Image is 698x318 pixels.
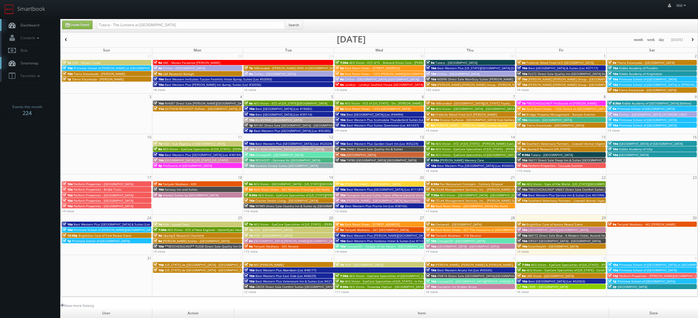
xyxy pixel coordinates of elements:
[435,147,553,151] span: AEG Vision - EyeCare Specialties of [US_STATE] – [PERSON_NAME] Family EyeCare
[526,222,583,226] span: BrightStar Care of Aurora Reveal Event
[517,147,526,151] span: 9a
[526,61,594,65] span: Firebirds Wood Fired Grill [GEOGRAPHIC_DATA]
[531,153,573,157] span: Tutera - [GEOGRAPHIC_DATA]
[254,222,362,226] span: AEG Vision - EyeCare Specialties of [US_STATE] – [PERSON_NAME] Eye Care
[153,107,164,111] span: 11a
[345,222,400,226] span: Rack Room Shoes - [STREET_ADDRESS]
[244,228,253,232] span: 7a
[426,147,434,151] span: 8a
[254,66,338,70] span: iMBranded - [PERSON_NAME] MINI of [GEOGRAPHIC_DATA]
[435,204,508,208] span: Rack Room Shoes - [GEOGRAPHIC_DATA] (No Rush)
[335,182,344,186] span: 9a
[255,147,324,151] span: BU #[GEOGRAPHIC_DATA] ([GEOGRAPHIC_DATA])
[74,222,163,226] span: Best Western Plus [GEOGRAPHIC_DATA] & Suites (Loc #45093)
[74,198,133,203] span: Perform Properties - [GEOGRAPHIC_DATA]
[435,153,554,157] span: AEG Vision - EyeCare Specialties of [GEOGRAPHIC_DATA] - Medfield Eye Associates
[153,158,164,162] span: 10a
[163,164,212,168] span: ProSource of [GEOGRAPHIC_DATA]
[676,3,688,8] span: Will
[335,77,344,81] span: 9a
[335,128,347,132] a: +4 more
[335,88,347,92] a: +3 more
[5,5,14,14] img: smartbook-logo.png
[153,228,166,232] span: 7:30a
[608,128,620,132] a: +2 more
[17,35,41,40] span: Contacts
[165,101,283,105] span: NH087 Direct Sale [PERSON_NAME][GEOGRAPHIC_DATA], Ascend Hotel Collection
[346,147,403,151] span: CNA61 Direct Sale Quality Inn & Suites
[244,204,254,208] span: 10a
[435,233,481,238] span: Teriyaki Madness - 318 Decatur
[255,142,332,146] span: Best Western Plus [GEOGRAPHIC_DATA] (Loc #62024)
[335,193,346,197] span: 10a
[346,123,419,127] span: Best Western Plus Suites Downtown (Loc #61037)
[335,72,344,76] span: 8a
[526,142,641,146] span: Southern Veterinary Partners - Livewell Animal Urgent Care of [PERSON_NAME]
[74,182,133,186] span: Perform Properties - [GEOGRAPHIC_DATA]
[517,72,527,76] span: 10a
[335,147,346,151] span: 10a
[346,142,418,146] span: Best Western Plus Garden Court Inn (Loc #05224)
[426,222,434,226] span: 8a
[62,222,73,226] span: 10a
[163,239,229,243] span: [PERSON_NAME] Smiles - [GEOGRAPHIC_DATA]
[619,77,677,81] span: Primrose School of [GEOGRAPHIC_DATA]
[163,147,312,151] span: AEG Vision - EyeCare Specialties of [US_STATE] - [PERSON_NAME] Eyecare Associates - [PERSON_NAME]
[517,118,527,122] span: 10a
[346,233,501,238] span: Best Western Plus [PERSON_NAME][GEOGRAPHIC_DATA]/[PERSON_NAME][GEOGRAPHIC_DATA] (Loc #10397)
[153,187,164,192] span: 10a
[608,153,618,157] span: 10a
[426,123,434,127] span: 9a
[255,158,320,162] span: RESHOOT - Zeitview for [GEOGRAPHIC_DATA]
[74,193,133,197] span: Perform Properties - [GEOGRAPHIC_DATA]
[165,77,272,81] span: Best Western InnSuites Tucson Foothills Hotel &amp; Suites (Loc #03093)
[632,36,645,44] button: month
[346,187,423,192] span: Best Western Plus [GEOGRAPHIC_DATA] (Loc #11187)
[528,233,625,238] span: MA172 Direct Sale Blue - A Modern Hotel, Ascend Hotel Collection
[163,193,218,197] span: Home2 Suites by [GEOGRAPHIC_DATA]
[244,158,254,162] span: 10a
[17,61,38,66] span: Smartmap
[526,182,618,186] span: AEG Vision - Eyes of the World - [US_STATE][GEOGRAPHIC_DATA]
[72,77,124,81] span: Tierra Encantada - [PERSON_NAME]
[153,239,162,243] span: 9a
[608,66,618,70] span: 10a
[435,142,583,146] span: AEG Vision - ECS of [US_STATE] - [PERSON_NAME] EyeCare - [GEOGRAPHIC_DATA] ([GEOGRAPHIC_DATA])
[437,72,479,76] span: Cirillas - [GEOGRAPHIC_DATA]
[440,182,503,186] span: Fox Restaurant Concepts - Culinary Dropout
[345,228,409,232] span: Teriyaki Madness - 267 [GEOGRAPHIC_DATA]
[244,147,254,151] span: 10a
[619,88,676,92] span: Tierra Encantada - [GEOGRAPHIC_DATA]
[72,61,101,65] span: HGV - Kohala Suites
[244,182,253,186] span: 8a
[163,72,194,76] span: L&E Research Raleigh
[167,228,278,232] span: AEG Vision - ECS of New England - OptomEyes Health – [GEOGRAPHIC_DATA]
[153,101,164,105] span: 10a
[97,21,285,29] input: Search for Events
[517,88,529,92] a: +4 more
[255,112,312,117] span: Best [GEOGRAPHIC_DATA] (Loc #39114)
[78,233,131,238] span: BrightStar Care of York Reveal Event
[517,112,526,117] span: 9a
[517,164,527,168] span: 10a
[608,147,618,151] span: 10a
[244,88,256,92] a: +6 more
[426,118,439,122] span: 8:30a
[528,193,625,197] span: Best Western Plus Service Inn & Suites (Loc #61094) WHITE GLOVE
[153,88,165,92] a: +8 more
[62,209,74,213] a: +9 more
[437,66,560,70] span: Best Western Plus [US_STATE][GEOGRAPHIC_DATA] [GEOGRAPHIC_DATA] (Loc #37096)
[617,222,675,226] span: Teriyaki Madness - 462 [PERSON_NAME]
[165,83,261,87] span: Best Western Plus [PERSON_NAME] Inn &amp; Suites (Loc #35036)
[619,147,652,151] span: Kiddie Academy of Islip
[657,36,666,44] button: day
[335,83,344,87] span: 9a
[345,204,407,208] span: Best Western Plus Prairie Inn (Loc #38166)
[153,83,164,87] span: 10a
[62,61,71,65] span: 7a
[435,107,515,111] span: AEG Vision - [GEOGRAPHIC_DATA] - [GEOGRAPHIC_DATA]
[165,153,241,157] span: Best Western Plus [GEOGRAPHIC_DATA] (Loc #48184)
[517,153,530,157] span: 9:30a
[163,222,189,226] span: HGV - Laurel Crest
[255,107,312,111] span: Best [GEOGRAPHIC_DATA] (Loc #18082)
